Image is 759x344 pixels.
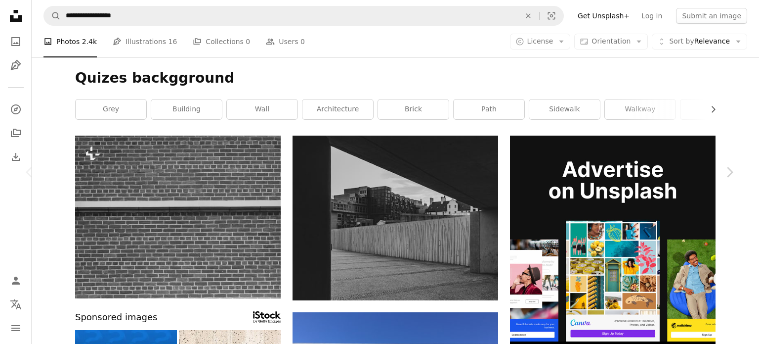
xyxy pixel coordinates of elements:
button: Submit an image [676,8,747,24]
img: grayscale photo of concrete building [293,136,498,300]
a: Get Unsplash+ [572,8,635,24]
a: Collections 0 [193,26,250,57]
span: 0 [300,36,305,47]
a: walkway [605,99,675,119]
button: Menu [6,318,26,338]
a: architecture [302,99,373,119]
span: 0 [246,36,250,47]
a: sidewalk [529,99,600,119]
button: Sort byRelevance [652,34,747,49]
span: Sort by [669,37,694,45]
button: Search Unsplash [44,6,61,25]
a: Photos [6,32,26,51]
button: scroll list to the right [704,99,716,119]
a: building [151,99,222,119]
button: Clear [517,6,539,25]
span: License [527,37,553,45]
a: grayscale photo of concrete building [293,213,498,222]
span: 16 [169,36,177,47]
a: wall [227,99,297,119]
a: brick [378,99,449,119]
form: Find visuals sitewide [43,6,564,26]
a: Brick Wall Close Up. (Photo by George Marks/Retrofile/Getty Images) [75,212,281,221]
a: Illustrations [6,55,26,75]
a: Log in / Sign up [6,271,26,291]
h1: Quizes backgground [75,69,716,87]
a: Illustrations 16 [113,26,177,57]
span: Relevance [669,37,730,47]
span: Sponsored images [75,310,157,325]
span: Orientation [591,37,631,45]
a: Next [700,125,759,220]
img: Brick Wall Close Up. (Photo by George Marks/Retrofile/Getty Images) [75,136,281,298]
a: Users 0 [266,26,305,57]
button: Visual search [540,6,563,25]
a: Log in [635,8,668,24]
a: urban [680,99,751,119]
button: License [510,34,571,49]
a: Collections [6,123,26,143]
button: Orientation [574,34,648,49]
button: Language [6,295,26,314]
a: grey [76,99,146,119]
a: Explore [6,99,26,119]
img: file-1636576776643-80d394b7be57image [510,136,716,342]
a: path [454,99,524,119]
